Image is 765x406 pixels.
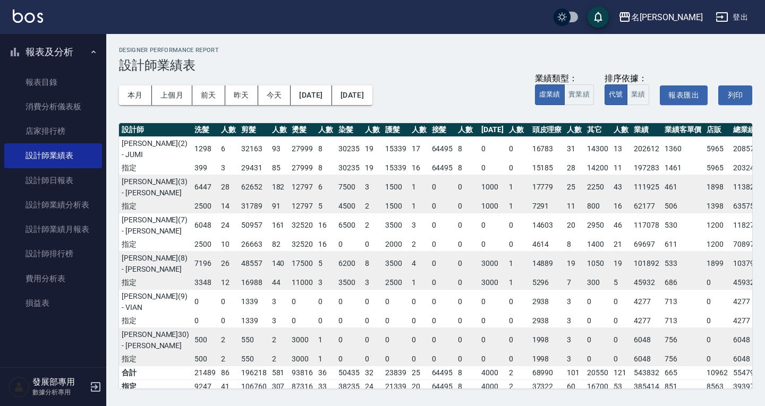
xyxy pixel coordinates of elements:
td: 指定 [119,276,192,290]
td: 28 [564,161,584,175]
td: 4277 [730,289,761,314]
td: 16 [316,213,336,238]
td: 111925 [631,175,662,200]
td: 1339 [239,289,269,314]
th: 人數 [564,123,584,137]
img: Logo [13,10,43,23]
td: 指定 [119,161,192,175]
td: 0 [506,213,530,238]
td: 3500 [382,213,409,238]
div: 排序依據： [605,73,650,84]
th: 人數 [506,123,530,137]
td: 26663 [239,238,269,252]
th: 人數 [316,123,336,137]
th: 人數 [269,123,290,137]
td: 1000 [479,175,506,200]
td: 11 [564,200,584,213]
td: 85 [269,161,290,175]
th: 洗髮 [192,123,218,137]
td: 4500 [336,200,362,213]
td: 2 [218,327,239,352]
td: 0 [382,314,409,328]
td: 25 [564,175,584,200]
h2: Designer Performance Report [119,47,752,54]
td: 0 [506,238,530,252]
td: 0 [455,251,479,276]
td: 1461 [662,161,704,175]
td: 16 [409,161,429,175]
td: 0 [506,136,530,161]
td: 101892 [631,251,662,276]
td: 17 [409,136,429,161]
td: 0 [479,136,506,161]
td: 17779 [530,175,565,200]
td: 指定 [119,238,192,252]
td: 3 [316,276,336,290]
td: 3500 [382,251,409,276]
td: 24 [218,213,239,238]
td: 800 [584,200,611,213]
button: 列印 [718,85,752,105]
td: 0 [409,289,429,314]
td: 3 [362,276,382,290]
td: 0 [429,175,456,200]
td: 32520 [289,213,316,238]
td: 161 [269,213,290,238]
button: 本月 [119,85,152,105]
td: 1200 [704,238,730,252]
td: 0 [455,175,479,200]
td: 5 [316,200,336,213]
td: 0 [455,289,479,314]
td: 8 [455,136,479,161]
th: [DATE] [479,123,506,137]
th: 總業績 [730,123,761,137]
td: 2938 [530,314,565,328]
td: 5296 [530,276,565,290]
td: 13 [611,136,631,161]
td: 1339 [239,314,269,328]
td: 1050 [584,251,611,276]
td: 0 [362,327,382,352]
td: 0 [362,289,382,314]
td: 4277 [730,314,761,328]
td: [PERSON_NAME]30) - [PERSON_NAME] [119,327,192,352]
td: 27999 [289,136,316,161]
td: 2500 [192,200,218,213]
td: 0 [409,314,429,328]
td: 0 [584,314,611,328]
td: 0 [336,289,362,314]
td: 7 [564,276,584,290]
td: 0 [336,238,362,252]
td: 11000 [289,276,316,290]
td: 0 [382,289,409,314]
th: 染髮 [336,123,362,137]
td: 12 [218,276,239,290]
a: 設計師日報表 [4,168,102,193]
td: 0 [479,238,506,252]
td: 7291 [530,200,565,213]
td: 28 [218,175,239,200]
td: 1000 [479,200,506,213]
td: 203248 [730,161,761,175]
th: 人數 [611,123,631,137]
td: 82 [269,238,290,252]
td: 0 [429,276,456,290]
td: 19 [362,161,382,175]
button: 名[PERSON_NAME] [614,6,707,28]
td: 103791 [730,251,761,276]
td: 2950 [584,213,611,238]
td: 500 [192,327,218,352]
td: 14603 [530,213,565,238]
td: 0 [218,314,239,328]
td: 20 [564,213,584,238]
td: 0 [429,289,456,314]
td: 1 [316,327,336,352]
td: 1898 [704,175,730,200]
td: 1 [409,200,429,213]
td: 1 [409,276,429,290]
td: 6 [218,136,239,161]
td: 0 [429,314,456,328]
th: 人數 [455,123,479,137]
a: 設計師排行榜 [4,241,102,266]
td: 26 [218,251,239,276]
